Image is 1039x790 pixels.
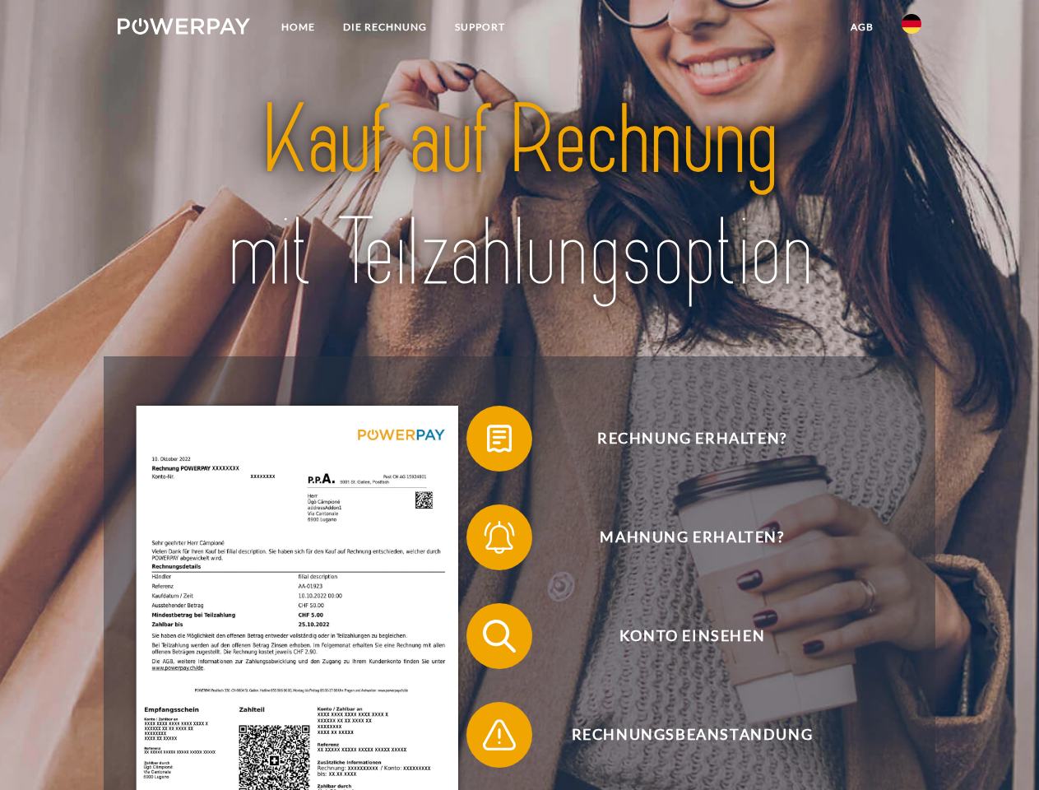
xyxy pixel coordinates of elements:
img: logo-powerpay-white.svg [118,18,250,35]
button: Konto einsehen [466,603,894,669]
img: qb_bill.svg [479,418,520,459]
img: qb_warning.svg [479,714,520,755]
span: Konto einsehen [490,603,893,669]
a: agb [837,12,888,42]
img: title-powerpay_de.svg [157,79,882,315]
button: Mahnung erhalten? [466,504,894,570]
img: qb_bell.svg [479,517,520,558]
a: SUPPORT [441,12,519,42]
span: Rechnungsbeanstandung [490,702,893,768]
span: Mahnung erhalten? [490,504,893,570]
button: Rechnungsbeanstandung [466,702,894,768]
a: Home [267,12,329,42]
a: DIE RECHNUNG [329,12,441,42]
img: de [902,14,921,34]
img: qb_search.svg [479,616,520,657]
button: Rechnung erhalten? [466,406,894,472]
span: Rechnung erhalten? [490,406,893,472]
